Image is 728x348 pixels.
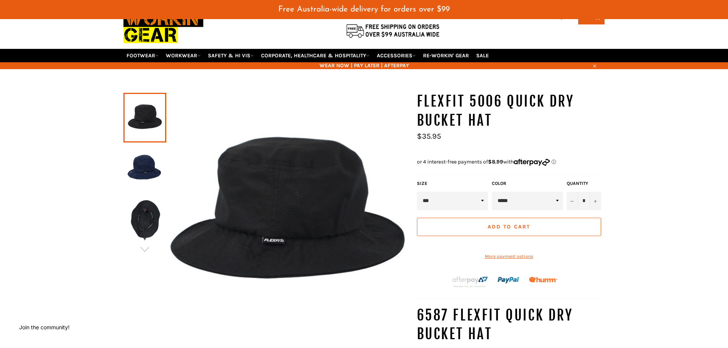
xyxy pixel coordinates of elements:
a: ACCESSORIES [374,49,419,62]
h1: FLEXFIT 5006 Quick Dry Bucket Hat [417,92,605,130]
button: Reduce item quantity by one [567,192,578,210]
a: More payment options [417,253,601,260]
a: SALE [473,49,492,62]
label: Size [417,180,488,187]
img: paypal.png [498,269,520,291]
label: Color [492,180,563,187]
h1: 6587 FLEXFIT Quick Dry Bucket Hat [417,306,605,344]
button: Increase item quantity by one [590,192,601,210]
span: Free Australia-wide delivery for orders over $99 [278,5,450,13]
a: CORPORATE, HEALTHCARE & HOSPITALITY [258,49,373,62]
button: Add to Cart [417,218,601,236]
img: Flat $9.95 shipping Australia wide [345,23,441,39]
label: Quantity [567,180,601,187]
img: Workin Gear leaders in Workwear, Safety Boots, PPE, Uniforms. Australia's No.1 in Workwear [123,5,203,49]
img: Humm_core_logo_RGB-01_300x60px_small_195d8312-4386-4de7-b182-0ef9b6303a37.png [529,277,557,283]
span: $35.95 [417,132,441,141]
a: SAFETY & HI VIS [205,49,257,62]
button: Join the community! [19,324,70,330]
img: FLEXFIT 5006 Quick Dry Bucket Hat - Workin' Gear [166,92,409,335]
span: Add to Cart [488,223,530,230]
a: FOOTWEAR [123,49,162,62]
img: FLEXFIT 5006 Quick Dry Bucket Hat - Workin' Gear [127,199,162,241]
a: RE-WORKIN' GEAR [420,49,472,62]
img: FLEXFIT 5006 Quick Dry Bucket Hat - Workin' Gear [127,148,162,190]
span: WEAR NOW | PAY LATER | AFTERPAY [123,62,605,69]
img: Afterpay-Logo-on-dark-bg_large.png [451,275,489,288]
a: WORKWEAR [163,49,204,62]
